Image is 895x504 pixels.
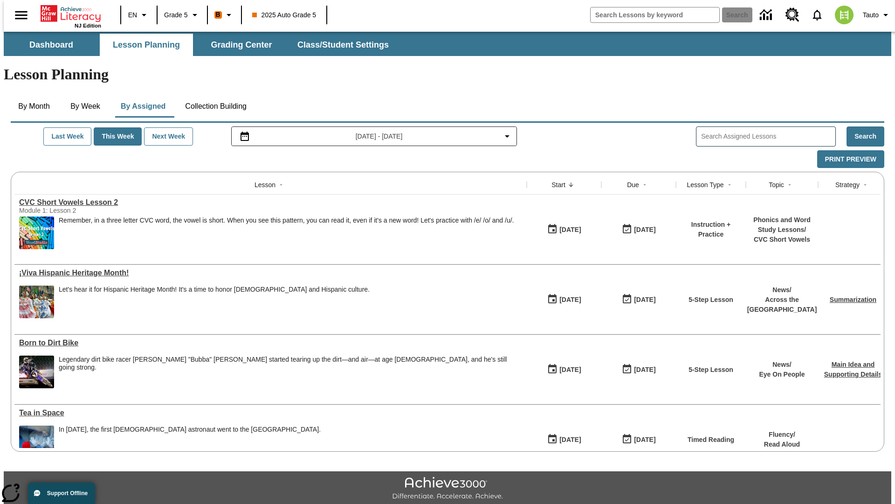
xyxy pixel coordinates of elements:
div: Let's hear it for Hispanic Heritage Month! It's a time to honor [DEMOGRAPHIC_DATA] and Hispanic c... [59,286,370,294]
a: CVC Short Vowels Lesson 2, Lessons [19,198,522,207]
button: Collection Building [178,95,254,118]
div: [DATE] [634,434,655,446]
div: In [DATE], the first [DEMOGRAPHIC_DATA] astronaut went to the [GEOGRAPHIC_DATA]. [59,426,321,434]
div: [DATE] [559,364,581,376]
div: [DATE] [559,294,581,306]
button: Language: EN, Select a language [124,7,154,23]
input: Search Assigned Lessons [701,130,835,143]
div: Legendary dirt bike racer James "Bubba" Stewart started tearing up the dirt—and air—at age 4, and... [59,356,522,388]
button: Dashboard [5,34,98,56]
div: Let's hear it for Hispanic Heritage Month! It's a time to honor Hispanic Americans and Hispanic c... [59,286,370,318]
a: Tea in Space, Lessons [19,409,522,417]
button: 10/07/25: First time the lesson was available [544,291,584,308]
p: Read Aloud [764,440,800,449]
span: Tauto [863,10,879,20]
button: Sort [784,179,795,190]
p: Phonics and Word Study Lessons / [750,215,813,235]
button: 10/12/25: Last day the lesson can be accessed [619,431,659,448]
p: Fluency / [764,430,800,440]
button: Select a new avatar [829,3,859,27]
button: Sort [639,179,650,190]
p: CVC Short Vowels [750,235,813,245]
div: Tea in Space [19,409,522,417]
button: Print Preview [817,150,884,168]
button: 10/07/25: Last day the lesson can be accessed [619,361,659,378]
a: ¡Viva Hispanic Heritage Month! , Lessons [19,269,522,277]
img: CVC Short Vowels Lesson 2. [19,217,54,249]
span: Dashboard [29,40,73,50]
button: This Week [94,127,142,146]
div: Remember, in a three letter CVC word, the vowel is short. When you see this pattern, you can read... [59,217,514,249]
button: Open side menu [7,1,35,29]
button: 10/08/25: Last day the lesson can be accessed [619,221,659,238]
input: search field [591,7,719,22]
button: Sort [565,179,577,190]
p: Eye On People [759,370,805,379]
div: Lesson Type [687,180,723,189]
p: 5-Step Lesson [688,295,733,305]
a: Data Center [754,2,780,28]
a: Notifications [805,3,829,27]
span: Support Offline [47,490,88,497]
button: By Month [11,95,57,118]
div: Strategy [835,180,860,189]
button: Boost Class color is orange. Change class color [211,7,238,23]
div: ¡Viva Hispanic Heritage Month! [19,269,522,277]
button: Next Week [144,127,193,146]
img: Motocross racer James Stewart flies through the air on his dirt bike. [19,356,54,388]
div: CVC Short Vowels Lesson 2 [19,198,522,207]
button: Sort [275,179,287,190]
span: Lesson Planning [113,40,180,50]
button: Grading Center [195,34,288,56]
div: [DATE] [634,364,655,376]
span: Grading Center [211,40,272,50]
img: A photograph of Hispanic women participating in a parade celebrating Hispanic culture. The women ... [19,286,54,318]
button: 10/07/25: Last day the lesson can be accessed [619,291,659,308]
span: NJ Edition [75,23,101,28]
div: [DATE] [559,434,581,446]
svg: Collapse Date Range Filter [502,131,513,142]
button: Search [847,126,884,147]
button: Grade: Grade 5, Select a grade [160,7,204,23]
div: Born to Dirt Bike [19,339,522,347]
button: Lesson Planning [100,34,193,56]
div: Legendary dirt bike racer [PERSON_NAME] "Bubba" [PERSON_NAME] started tearing up the dirt—and air... [59,356,522,371]
button: 10/06/25: First time the lesson was available [544,431,584,448]
button: Sort [724,179,735,190]
p: Across the [GEOGRAPHIC_DATA] [747,295,817,315]
span: B [216,9,220,21]
button: Support Offline [28,483,95,504]
div: Due [627,180,639,189]
p: Remember, in a three letter CVC word, the vowel is short. When you see this pattern, you can read... [59,217,514,224]
button: 10/07/25: First time the lesson was available [544,361,584,378]
div: Topic [769,180,784,189]
div: SubNavbar [4,32,891,56]
div: Home [41,3,101,28]
div: Module 1: Lesson 2 [19,207,159,214]
div: SubNavbar [4,34,397,56]
div: Start [551,180,565,189]
p: News / [759,360,805,370]
span: Grade 5 [164,10,188,20]
button: Last Week [43,127,91,146]
a: Resource Center, Will open in new tab [780,2,805,28]
button: 10/08/25: First time the lesson was available [544,221,584,238]
span: EN [128,10,137,20]
div: [DATE] [634,224,655,236]
span: 2025 Auto Grade 5 [252,10,317,20]
button: Select the date range menu item [235,131,513,142]
p: 5-Step Lesson [688,365,733,375]
button: Sort [860,179,871,190]
div: In December 2015, the first British astronaut went to the International Space Station. [59,426,321,458]
p: News / [747,285,817,295]
a: Home [41,4,101,23]
span: Class/Student Settings [297,40,389,50]
img: avatar image [835,6,854,24]
a: Born to Dirt Bike, Lessons [19,339,522,347]
button: By Assigned [113,95,173,118]
a: Summarization [830,296,876,303]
